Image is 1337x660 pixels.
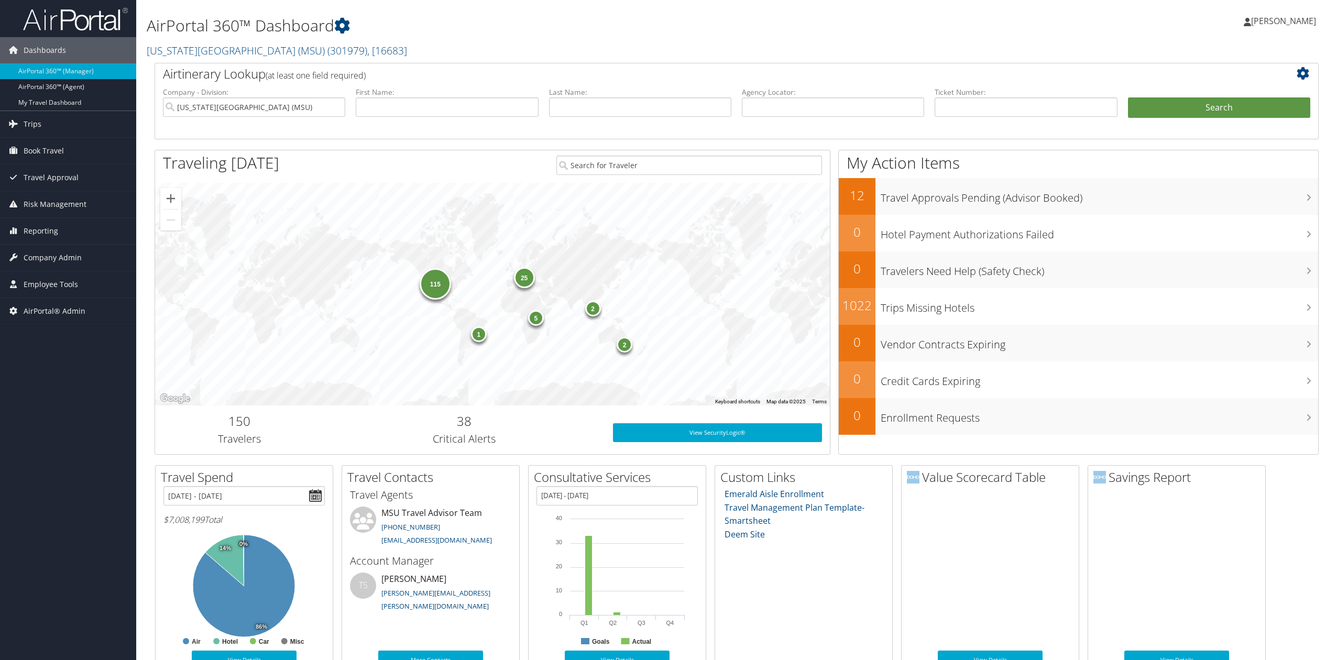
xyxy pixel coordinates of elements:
a: Travel Management Plan Template- Smartsheet [725,502,864,527]
label: Last Name: [549,87,731,97]
div: 1 [471,326,487,342]
text: Q3 [638,620,645,626]
h2: 12 [839,186,875,204]
h2: Custom Links [720,468,892,486]
div: 2 [585,300,601,316]
label: Company - Division: [163,87,345,97]
h2: 150 [163,412,316,430]
h3: Enrollment Requests [881,405,1318,425]
a: 0Hotel Payment Authorizations Failed [839,215,1318,251]
h2: 0 [839,333,875,351]
tspan: 0% [239,541,248,547]
h3: Hotel Payment Authorizations Failed [881,222,1318,242]
h2: Travel Contacts [347,468,519,486]
img: airportal-logo.png [23,7,128,31]
a: 0Enrollment Requests [839,398,1318,435]
tspan: 40 [556,515,562,521]
div: 25 [514,267,535,288]
label: Agency Locator: [742,87,924,97]
span: Map data ©2025 [766,399,806,404]
img: domo-logo.png [907,471,919,483]
span: AirPortal® Admin [24,298,85,324]
button: Search [1128,97,1310,118]
h2: 0 [839,260,875,278]
h3: Account Manager [350,554,511,568]
a: Emerald Aisle Enrollment [725,488,824,500]
h2: 0 [839,370,875,388]
img: Google [158,392,192,405]
span: Reporting [24,218,58,244]
a: Open this area in Google Maps (opens a new window) [158,392,192,405]
label: First Name: [356,87,538,97]
h3: Travel Agents [350,488,511,502]
span: (at least one field required) [266,70,366,81]
span: [PERSON_NAME] [1251,15,1316,27]
tspan: 86% [256,624,267,630]
h3: Travelers Need Help (Safety Check) [881,259,1318,279]
text: Hotel [222,638,238,645]
div: 2 [617,336,632,352]
a: 0Vendor Contracts Expiring [839,325,1318,361]
text: Q1 [580,620,588,626]
span: Book Travel [24,138,64,164]
h3: Trips Missing Hotels [881,295,1318,315]
a: [PERSON_NAME] [1244,5,1327,37]
h3: Travel Approvals Pending (Advisor Booked) [881,185,1318,205]
div: 5 [528,310,544,325]
h2: 0 [839,223,875,241]
text: Actual [632,638,651,645]
label: Ticket Number: [935,87,1117,97]
tspan: 14% [220,545,231,552]
a: Deem Site [725,529,765,540]
h2: Airtinerary Lookup [163,65,1213,83]
h3: Credit Cards Expiring [881,369,1318,389]
h2: 0 [839,406,875,424]
text: Misc [290,638,304,645]
a: 0Credit Cards Expiring [839,361,1318,398]
span: Travel Approval [24,164,79,191]
h3: Vendor Contracts Expiring [881,332,1318,352]
span: $7,008,199 [163,514,204,525]
span: Dashboards [24,37,66,63]
input: Search for Traveler [556,156,822,175]
h2: Travel Spend [161,468,333,486]
tspan: 30 [556,539,562,545]
button: Keyboard shortcuts [715,398,760,405]
h2: Value Scorecard Table [907,468,1079,486]
span: Trips [24,111,41,137]
h2: Savings Report [1093,468,1265,486]
img: domo-logo.png [1093,471,1106,483]
h2: 1022 [839,296,875,314]
text: Goals [592,638,610,645]
h3: Travelers [163,432,316,446]
a: [PHONE_NUMBER] [381,522,440,532]
text: Car [259,638,269,645]
span: Risk Management [24,191,86,217]
div: TS [350,573,376,599]
button: Zoom out [160,210,181,230]
text: Air [192,638,201,645]
div: 115 [420,268,451,300]
h1: AirPortal 360™ Dashboard [147,15,933,37]
a: 12Travel Approvals Pending (Advisor Booked) [839,178,1318,215]
a: [EMAIL_ADDRESS][DOMAIN_NAME] [381,535,492,545]
h6: Total [163,514,325,525]
a: View SecurityLogic® [613,423,822,442]
li: MSU Travel Advisor Team [345,507,517,549]
tspan: 10 [556,587,562,593]
text: Q2 [609,620,617,626]
button: Zoom in [160,188,181,209]
a: 1022Trips Missing Hotels [839,288,1318,325]
li: [PERSON_NAME] [345,573,517,615]
span: Company Admin [24,245,82,271]
h3: Critical Alerts [332,432,597,446]
a: [PERSON_NAME][EMAIL_ADDRESS][PERSON_NAME][DOMAIN_NAME] [381,588,490,611]
a: 0Travelers Need Help (Safety Check) [839,251,1318,288]
text: Q4 [666,620,674,626]
tspan: 0 [559,611,562,617]
h1: Traveling [DATE] [163,152,279,174]
a: [US_STATE][GEOGRAPHIC_DATA] (MSU) [147,43,407,58]
span: ( 301979 ) [327,43,367,58]
tspan: 20 [556,563,562,569]
h2: Consultative Services [534,468,706,486]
